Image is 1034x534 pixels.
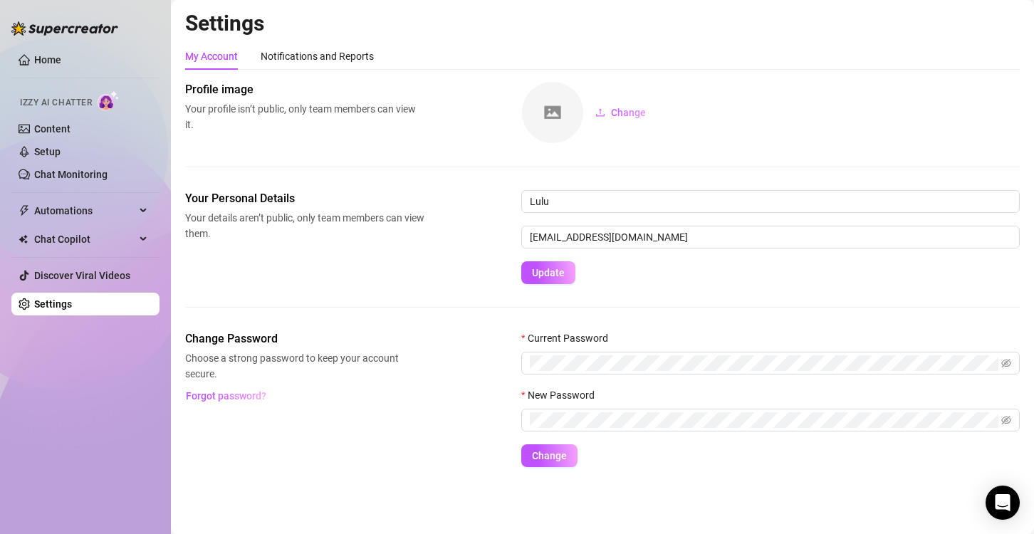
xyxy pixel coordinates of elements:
[34,298,72,310] a: Settings
[11,21,118,36] img: logo-BBDzfeDw.svg
[521,190,1020,213] input: Enter name
[986,486,1020,520] div: Open Intercom Messenger
[532,267,565,278] span: Update
[34,54,61,66] a: Home
[521,226,1020,248] input: Enter new email
[185,101,424,132] span: Your profile isn’t public, only team members can view it.
[34,270,130,281] a: Discover Viral Videos
[34,199,135,222] span: Automations
[185,10,1020,37] h2: Settings
[595,108,605,117] span: upload
[34,123,70,135] a: Content
[530,355,998,371] input: Current Password
[34,228,135,251] span: Chat Copilot
[185,210,424,241] span: Your details aren’t public, only team members can view them.
[611,107,646,118] span: Change
[34,146,61,157] a: Setup
[261,48,374,64] div: Notifications and Reports
[522,82,583,143] img: square-placeholder.png
[532,450,567,461] span: Change
[530,412,998,428] input: New Password
[1001,358,1011,368] span: eye-invisible
[98,90,120,111] img: AI Chatter
[1001,415,1011,425] span: eye-invisible
[34,169,108,180] a: Chat Monitoring
[185,48,238,64] div: My Account
[521,261,575,284] button: Update
[521,444,578,467] button: Change
[185,384,266,407] button: Forgot password?
[19,205,30,216] span: thunderbolt
[20,96,92,110] span: Izzy AI Chatter
[521,387,604,403] label: New Password
[185,330,424,347] span: Change Password
[185,81,424,98] span: Profile image
[19,234,28,244] img: Chat Copilot
[185,190,424,207] span: Your Personal Details
[185,350,424,382] span: Choose a strong password to keep your account secure.
[584,101,657,124] button: Change
[521,330,617,346] label: Current Password
[186,390,266,402] span: Forgot password?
